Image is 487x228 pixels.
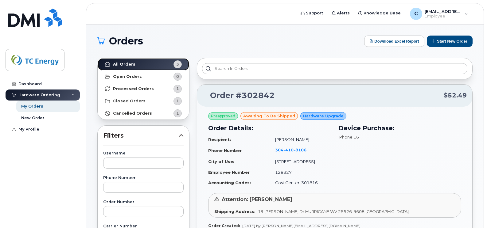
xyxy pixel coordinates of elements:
[109,36,143,46] span: Orders
[176,61,179,67] span: 3
[202,63,467,74] input: Search in orders
[460,201,482,223] iframe: Messenger Launcher
[283,147,294,152] span: 410
[98,58,189,70] a: All Orders3
[427,36,473,47] button: Start New Order
[98,70,189,83] a: Open Orders0
[113,62,135,67] strong: All Orders
[275,147,314,152] a: 3044108106
[222,196,292,202] span: Attention: [PERSON_NAME]
[208,180,251,185] strong: Accounting Codes:
[294,147,306,152] span: 8106
[103,151,184,155] label: Username
[113,86,154,91] strong: Processed Orders
[208,159,234,164] strong: City of Use:
[176,110,179,116] span: 1
[113,99,146,104] strong: Closed Orders
[242,223,360,228] span: [DATE] by [PERSON_NAME][EMAIL_ADDRESS][DOMAIN_NAME]
[103,176,184,180] label: Phone Number
[338,135,359,139] span: iPhone 16
[176,74,179,79] span: 0
[176,98,179,104] span: 1
[208,148,242,153] strong: Phone Number
[208,123,331,133] h3: Order Details:
[214,209,255,214] strong: Shipping Address:
[338,123,461,133] h3: Device Purchase:
[98,95,189,107] a: Closed Orders1
[103,131,179,140] span: Filters
[303,113,344,119] span: Hardware Upgrade
[364,36,424,47] button: Download Excel Report
[243,113,295,119] span: awaiting to be shipped
[270,156,331,167] td: [STREET_ADDRESS]
[103,200,184,204] label: Order Number
[258,209,409,214] span: 19 [PERSON_NAME] Dr HURRICANE WV 25526-9608 [GEOGRAPHIC_DATA]
[208,137,231,142] strong: Recipient:
[211,113,235,119] span: Preapproved
[444,91,467,100] span: $52.49
[98,107,189,120] a: Cancelled Orders1
[176,86,179,92] span: 1
[98,83,189,95] a: Processed Orders1
[270,134,331,145] td: [PERSON_NAME]
[208,170,250,175] strong: Employee Number
[270,177,331,188] td: Cost Center: 301816
[208,223,240,228] strong: Order Created:
[203,90,275,101] a: Order #302842
[275,147,306,152] span: 304
[270,167,331,178] td: 128327
[113,111,152,116] strong: Cancelled Orders
[113,74,142,79] strong: Open Orders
